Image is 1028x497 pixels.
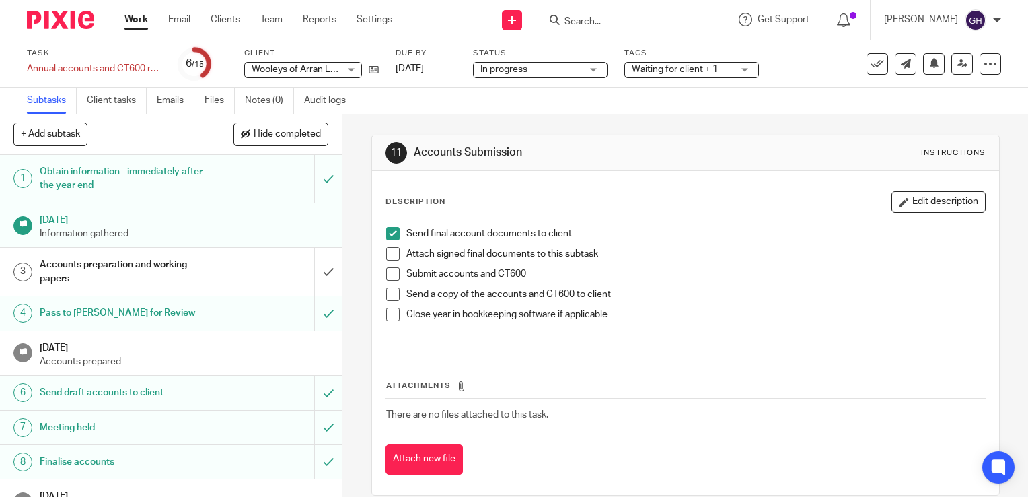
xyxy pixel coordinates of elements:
a: Files [205,88,235,114]
h1: [DATE] [40,338,329,355]
span: Attachments [386,382,451,389]
div: Instructions [921,147,986,158]
label: Tags [624,48,759,59]
a: Clients [211,13,240,26]
p: [PERSON_NAME] [884,13,958,26]
a: Reports [303,13,336,26]
button: Attach new file [385,444,463,475]
label: Due by [396,48,456,59]
div: 11 [385,142,407,164]
button: Hide completed [233,123,328,145]
p: Accounts prepared [40,355,329,368]
button: Edit description [891,191,986,213]
h1: Meeting held [40,418,214,438]
h1: Send draft accounts to client [40,383,214,403]
input: Search [563,16,684,28]
h1: Accounts Submission [414,145,714,160]
h1: Accounts preparation and working papers [40,255,214,289]
a: Emails [157,88,194,114]
div: 6 [13,383,32,402]
a: Team [260,13,283,26]
label: Task [27,48,161,59]
div: 7 [13,418,32,437]
span: Get Support [758,15,809,24]
h1: Pass to [PERSON_NAME] for Review [40,303,214,323]
p: Submit accounts and CT600 [406,267,985,281]
p: Description [385,197,445,207]
small: /15 [192,61,204,68]
a: Subtasks [27,88,77,114]
a: Settings [357,13,392,26]
span: In progress [480,65,527,74]
span: There are no files attached to this task. [386,410,548,420]
div: 4 [13,304,32,323]
a: Audit logs [304,88,356,114]
p: Close year in bookkeeping software if applicable [406,308,985,321]
span: [DATE] [396,64,424,73]
h1: [DATE] [40,210,329,227]
div: 6 [186,56,204,71]
p: Send final account documents to client [406,227,985,240]
p: Attach signed final documents to this subtask [406,247,985,261]
div: 8 [13,453,32,471]
div: 3 [13,263,32,281]
label: Status [473,48,608,59]
div: 1 [13,169,32,188]
span: Hide completed [254,129,321,140]
label: Client [244,48,379,59]
p: Send a copy of the accounts and CT600 to client [406,288,985,301]
button: + Add subtask [13,123,87,145]
span: Waiting for client + 1 [632,65,718,74]
img: svg%3E [965,9,986,31]
img: Pixie [27,11,94,29]
a: Notes (0) [245,88,294,114]
a: Work [124,13,148,26]
a: Client tasks [87,88,147,114]
div: Annual accounts and CT600 return [27,62,161,75]
span: Wooleys of Arran Limited [252,65,357,74]
h1: Obtain information - immediately after the year end [40,162,214,196]
p: Information gathered [40,227,329,240]
a: Email [168,13,190,26]
h1: Finalise accounts [40,452,214,472]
